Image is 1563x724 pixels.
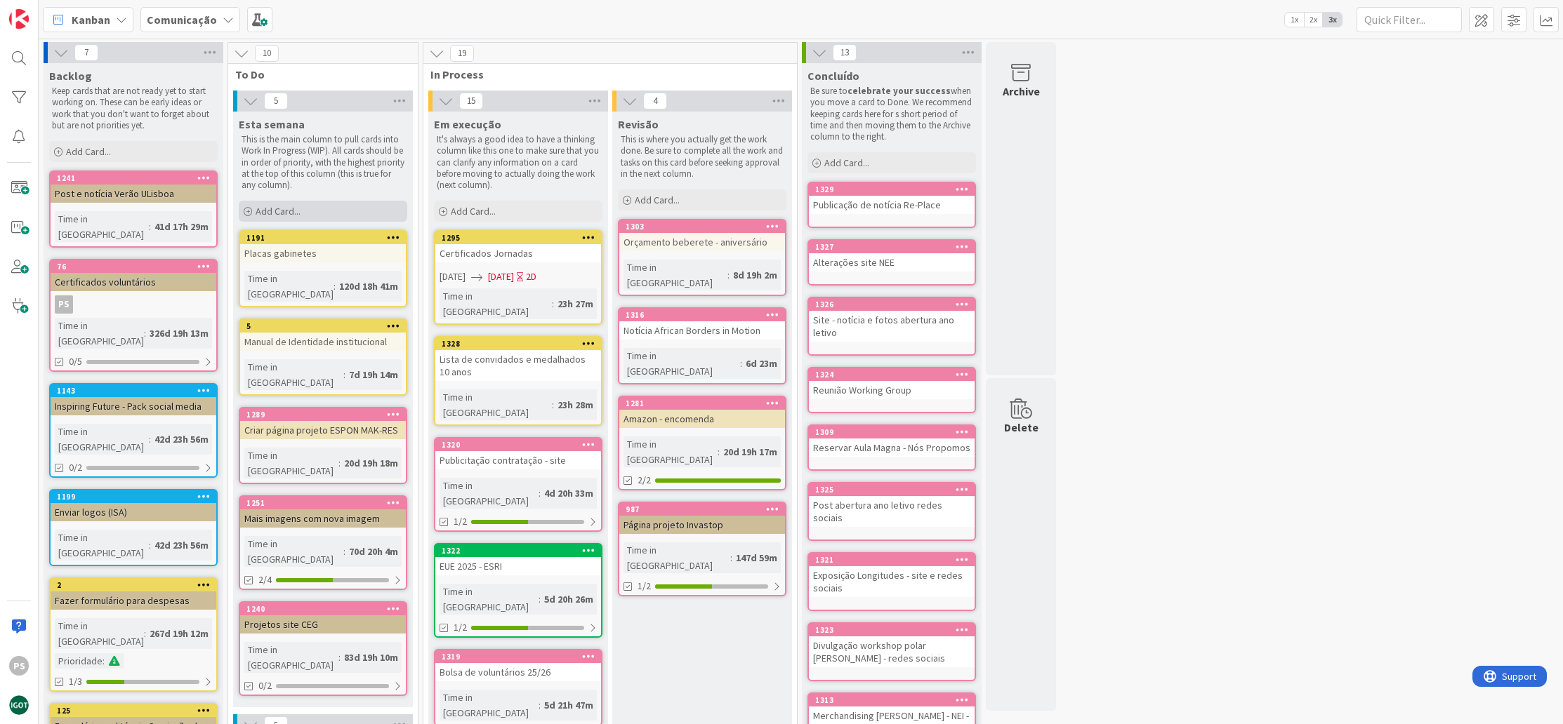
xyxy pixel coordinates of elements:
span: 10 [255,45,279,62]
div: 1143 [57,386,216,396]
div: Projetos site CEG [240,615,406,633]
span: : [144,326,146,341]
div: 1191 [246,233,406,243]
span: : [334,279,336,294]
div: Site - notícia e fotos abertura ano letivo [809,311,975,342]
div: 1319 [435,650,601,663]
span: 2/2 [638,473,651,488]
div: 125 [51,704,216,717]
div: 1329Publicação de notícia Re-Place [809,183,975,214]
div: 1289Criar página projeto ESPON MAK-RES [240,408,406,439]
div: Post abertura ano letivo redes sociais [809,496,975,527]
span: Concluído [807,69,859,83]
p: This is the main column to pull cards into Work In Progress (WIP). All cards should be in order o... [242,134,404,191]
div: 76 [57,262,216,271]
img: Visit kanbanzone.com [9,9,29,29]
div: Post e notícia Verão ULisboa [51,185,216,203]
span: : [552,397,554,413]
div: 76 [51,260,216,273]
div: Time in [GEOGRAPHIC_DATA] [440,389,552,420]
div: 42d 23h 56m [151,537,212,553]
div: Prioridade [55,653,103,669]
div: Time in [GEOGRAPHIC_DATA] [440,288,552,319]
span: : [343,367,345,382]
div: Time in [GEOGRAPHIC_DATA] [624,260,727,290]
div: 1326Site - notícia e fotos abertura ano letivo [809,298,975,342]
div: Placas gabinetes [240,244,406,262]
div: 1316 [619,309,785,321]
span: : [149,537,151,553]
div: 1251 [246,498,406,508]
span: 2x [1304,13,1323,27]
div: 5d 20h 26m [541,591,597,607]
div: 267d 19h 12m [146,626,212,641]
div: 83d 19h 10m [341,650,402,665]
div: 1325 [809,483,975,496]
span: : [103,653,105,669]
div: Time in [GEOGRAPHIC_DATA] [55,424,149,455]
span: : [539,697,541,713]
div: PS [55,295,73,314]
div: 1289 [246,410,406,420]
div: 1323 [809,624,975,636]
div: Time in [GEOGRAPHIC_DATA] [244,271,334,302]
div: 1326 [809,298,975,311]
div: 1241 [51,172,216,185]
div: 1143Inspiring Future - Pack social media [51,384,216,415]
div: 1324 [815,370,975,380]
div: Time in [GEOGRAPHIC_DATA] [624,542,730,573]
div: Bolsa de voluntários 25/26 [435,663,601,681]
span: Kanban [72,11,110,28]
div: 1251 [240,497,406,509]
div: Inspiring Future - Pack social media [51,397,216,415]
div: 1295 [442,233,601,243]
div: 7d 19h 14m [345,367,402,382]
div: 5d 21h 47m [541,697,597,713]
span: : [149,219,151,234]
span: Em execução [434,117,501,131]
div: 1325 [815,485,975,495]
div: 1281 [626,398,785,408]
span: 15 [459,93,483,109]
span: In Process [430,67,779,81]
span: Add Card... [256,205,301,217]
div: 1241 [57,173,216,183]
div: 1319Bolsa de voluntários 25/26 [435,650,601,681]
div: Certificados Jornadas [435,244,601,262]
div: 1313 [815,695,975,705]
div: 1309 [815,427,975,437]
span: 5 [264,93,288,109]
div: 70d 20h 4m [345,544,402,559]
span: : [144,626,146,641]
div: Time in [GEOGRAPHIC_DATA] [440,478,539,509]
div: 147d 59m [732,550,781,565]
div: Reservar Aula Magna - Nós Propomos [809,438,975,457]
div: Lista de convidados e medalhados 10 anos [435,350,601,381]
div: 1329 [809,183,975,196]
div: 1303 [619,220,785,233]
span: : [727,267,730,283]
div: 1251Mais imagens com nova imagem [240,497,406,528]
div: Mais imagens com nova imagem [240,509,406,528]
div: 5Manual de Identidade institucional [240,320,406,351]
div: 1322 [435,544,601,557]
div: Time in [GEOGRAPHIC_DATA] [440,584,539,615]
div: 1199 [57,492,216,502]
div: 20d 19h 18m [341,455,402,471]
span: Add Card... [635,194,680,206]
div: 1320Publicitação contratação - site [435,438,601,469]
p: Keep cards that are not ready yet to start working on. These can be early ideas or work that you ... [52,86,215,131]
strong: celebrate your success [848,85,951,97]
div: Alterações site NEE [809,253,975,271]
div: 1316Notícia African Borders in Motion [619,309,785,340]
div: Delete [1004,419,1038,436]
div: 987 [619,503,785,516]
span: Add Card... [66,145,111,158]
div: Criar página projeto ESPON MAK-RES [240,421,406,439]
div: 1324Reunião Working Group [809,368,975,399]
div: 2D [526,269,536,284]
div: 5 [246,321,406,331]
span: [DATE] [488,269,514,284]
div: 1303Orçamento beberete - aniversário [619,220,785,251]
span: : [338,650,341,665]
